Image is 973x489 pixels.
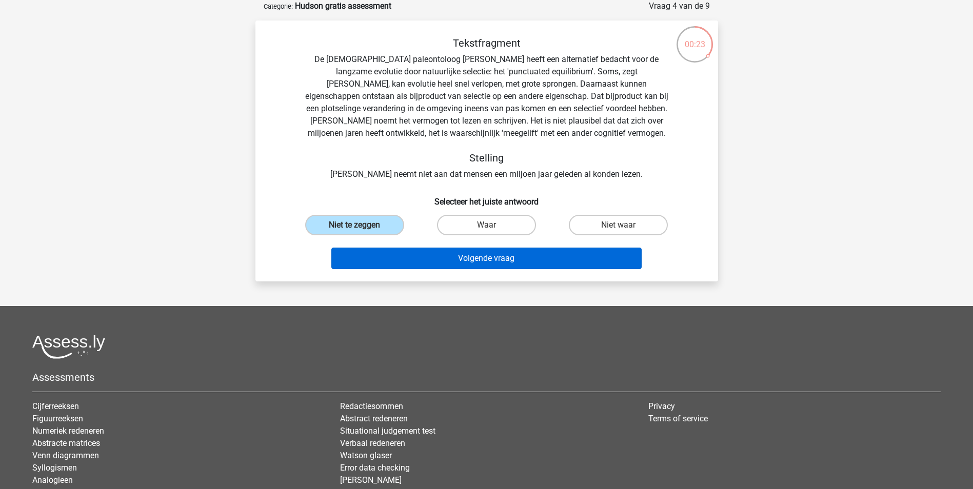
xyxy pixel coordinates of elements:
button: Volgende vraag [331,248,642,269]
img: Assessly logo [32,335,105,359]
a: Syllogismen [32,463,77,473]
a: Analogieen [32,475,73,485]
small: Categorie: [264,3,293,10]
a: [PERSON_NAME] [340,475,402,485]
a: Privacy [648,401,675,411]
a: Error data checking [340,463,410,473]
a: Abstracte matrices [32,438,100,448]
h6: Selecteer het juiste antwoord [272,189,702,207]
h5: Stelling [305,152,669,164]
h5: Assessments [32,371,941,383]
a: Abstract redeneren [340,414,408,423]
h5: Tekstfragment [305,37,669,49]
a: Terms of service [648,414,708,423]
label: Waar [437,215,536,235]
label: Niet te zeggen [305,215,404,235]
a: Verbaal redeneren [340,438,405,448]
a: Redactiesommen [340,401,403,411]
div: 00:23 [676,25,714,51]
label: Niet waar [569,215,668,235]
a: Venn diagrammen [32,451,99,460]
a: Situational judgement test [340,426,435,436]
div: De [DEMOGRAPHIC_DATA] paleontoloog [PERSON_NAME] heeft een alternatief bedacht voor de langzame e... [272,37,702,180]
strong: Hudson gratis assessment [295,1,391,11]
a: Figuurreeksen [32,414,83,423]
a: Watson glaser [340,451,392,460]
a: Cijferreeksen [32,401,79,411]
a: Numeriek redeneren [32,426,104,436]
